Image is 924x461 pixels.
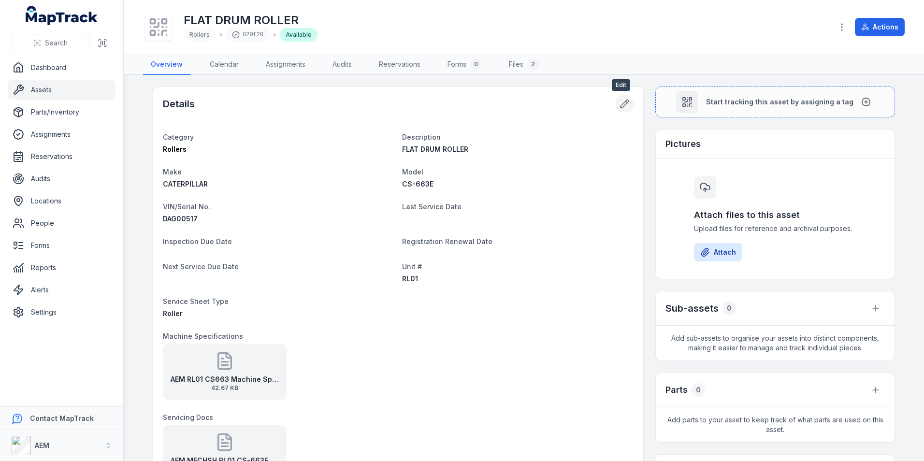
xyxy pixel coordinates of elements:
[706,97,853,107] span: Start tracking this asset by assigning a tag
[30,414,94,422] strong: Contact MapTrack
[45,38,68,48] span: Search
[470,58,482,70] div: 0
[163,215,198,223] span: DAG00517
[163,262,239,271] span: Next Service Due Date
[171,375,279,384] strong: AEM RL01 CS663 Machine Specifications
[855,18,905,36] button: Actions
[402,133,441,141] span: Description
[171,384,279,392] span: 42.67 KB
[163,202,210,211] span: VIN/Serial No.
[8,303,115,322] a: Settings
[163,309,183,317] span: Roller
[258,55,313,75] a: Assignments
[402,180,433,188] span: CS-663E
[8,125,115,144] a: Assignments
[656,407,895,442] span: Add parts to your asset to keep track of what parts are used on this asset.
[163,180,208,188] span: CATERPILLAR
[35,441,49,449] strong: AEM
[402,168,423,176] span: Model
[143,55,190,75] a: Overview
[163,237,232,245] span: Inspection Due Date
[163,332,243,340] span: Machine Specifications
[26,6,98,25] a: MapTrack
[665,137,701,151] h3: Pictures
[694,208,856,222] h3: Attach files to this asset
[8,80,115,100] a: Assets
[694,243,742,261] button: Attach
[8,147,115,166] a: Reservations
[325,55,360,75] a: Audits
[226,28,269,42] div: 820f20
[665,302,719,315] h2: Sub-assets
[527,58,539,70] div: 2
[12,34,89,52] button: Search
[8,58,115,77] a: Dashboard
[8,236,115,255] a: Forms
[722,302,736,315] div: 0
[501,55,547,75] a: Files2
[280,28,318,42] div: Available
[402,145,468,153] span: FLAT DRUM ROLLER
[8,280,115,300] a: Alerts
[694,224,856,233] span: Upload files for reference and archival purposes.
[402,262,422,271] span: Unit #
[163,297,229,305] span: Service Sheet Type
[163,133,194,141] span: Category
[612,79,630,91] span: Edit
[8,258,115,277] a: Reports
[371,55,428,75] a: Reservations
[163,168,182,176] span: Make
[8,191,115,211] a: Locations
[655,86,895,117] button: Start tracking this asset by assigning a tag
[656,326,895,360] span: Add sub-assets to organise your assets into distinct components, making it easier to manage and t...
[8,102,115,122] a: Parts/Inventory
[402,202,462,211] span: Last Service Date
[665,383,688,397] h3: Parts
[189,31,210,38] span: Rollers
[402,237,492,245] span: Registration Renewal Date
[202,55,246,75] a: Calendar
[8,214,115,233] a: People
[692,383,705,397] div: 0
[163,413,213,421] span: Servicing Docs
[440,55,490,75] a: Forms0
[163,145,187,153] span: Rollers
[184,13,318,28] h1: FLAT DRUM ROLLER
[163,97,195,111] h2: Details
[8,169,115,188] a: Audits
[402,274,418,283] span: RL01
